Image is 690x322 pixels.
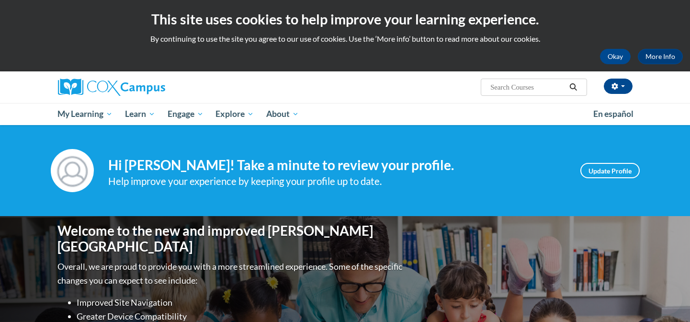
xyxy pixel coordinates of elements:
[52,103,119,125] a: My Learning
[587,104,640,124] a: En español
[600,49,631,64] button: Okay
[57,108,113,120] span: My Learning
[604,79,633,94] button: Account Settings
[638,49,683,64] a: More Info
[77,296,405,310] li: Improved Site Navigation
[215,108,254,120] span: Explore
[58,223,405,255] h1: Welcome to the new and improved [PERSON_NAME][GEOGRAPHIC_DATA]
[51,149,94,192] img: Profile Image
[58,79,240,96] a: Cox Campus
[209,103,260,125] a: Explore
[7,34,683,44] p: By continuing to use the site you agree to our use of cookies. Use the ‘More info’ button to read...
[168,108,204,120] span: Engage
[44,103,647,125] div: Main menu
[566,81,580,93] button: Search
[161,103,210,125] a: Engage
[260,103,305,125] a: About
[58,79,165,96] img: Cox Campus
[7,10,683,29] h2: This site uses cookies to help improve your learning experience.
[489,81,566,93] input: Search Courses
[108,173,566,189] div: Help improve your experience by keeping your profile up to date.
[58,260,405,287] p: Overall, we are proud to provide you with a more streamlined experience. Some of the specific cha...
[119,103,161,125] a: Learn
[593,109,633,119] span: En español
[108,157,566,173] h4: Hi [PERSON_NAME]! Take a minute to review your profile.
[266,108,299,120] span: About
[652,284,682,314] iframe: Button to launch messaging window
[580,163,640,178] a: Update Profile
[125,108,155,120] span: Learn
